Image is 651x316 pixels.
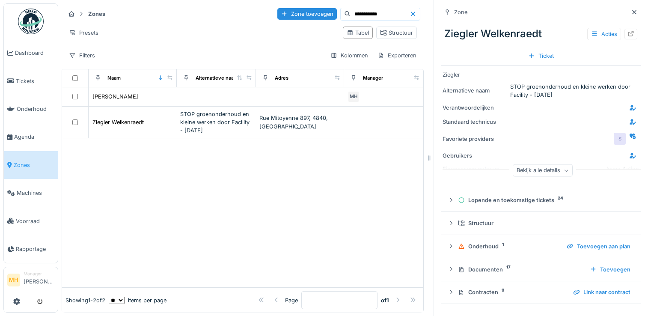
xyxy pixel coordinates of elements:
div: Lopende en toekomstige tickets [458,196,630,204]
div: Rue Mitoyenne 897, 4840, [GEOGRAPHIC_DATA] [259,114,341,130]
div: STOP groenonderhoud en kleine werken door Facility - [DATE] [510,83,639,99]
div: Alternatieve naam [443,86,507,95]
div: Contracten [458,288,566,296]
div: Manager [24,271,54,277]
li: MH [7,274,20,286]
div: STOP groenonderhoud en kleine werken door Facility - [DATE] [180,110,253,135]
a: Zones [4,151,58,179]
div: S [614,133,626,145]
div: Ziegler [443,71,639,79]
summary: Onderhoud1Toevoegen aan plan [444,238,637,254]
div: Documenten [458,265,583,274]
div: Zone [454,8,467,16]
div: Adres [275,75,288,82]
div: Naam [107,75,121,82]
div: Acties [587,28,621,40]
span: Zones [14,161,54,169]
a: Dashboard [4,39,58,67]
div: Onderhoud [458,242,560,250]
div: Page [285,296,298,304]
span: Onderhoud [17,105,54,113]
div: Link naar contract [570,286,634,298]
div: items per page [109,296,166,304]
a: Onderhoud [4,95,58,123]
div: Toevoegen [586,264,634,275]
div: Bekijk alle details [513,164,573,177]
div: Toevoegen aan plan [563,241,634,252]
div: Standaard technicus [443,118,507,126]
div: Showing 1 - 2 of 2 [65,296,105,304]
div: Exporteren [374,49,420,62]
span: Voorraad [16,217,54,225]
strong: Zones [85,10,109,18]
div: Favoriete providers [443,135,507,143]
span: Tickets [16,77,54,85]
a: Machines [4,179,58,207]
div: Presets [65,27,102,39]
a: Voorraad [4,207,58,235]
span: Machines [17,189,54,197]
div: Ziegler Welkenraedt [441,23,641,45]
div: Structuur [458,219,630,227]
div: Ziegler Welkenraedt [92,118,144,126]
span: Dashboard [15,49,54,57]
a: Rapportage [4,235,58,263]
div: [PERSON_NAME] [92,92,138,101]
a: Agenda [4,123,58,151]
strong: of 1 [381,296,389,304]
div: Manager [363,75,383,82]
span: Rapportage [16,245,54,253]
a: MH Manager[PERSON_NAME] [7,271,54,291]
div: Verantwoordelijken [443,104,507,112]
summary: Documenten17Toevoegen [444,262,637,277]
div: Kolommen [327,49,372,62]
div: Structuur [380,29,413,37]
div: Filters [65,49,99,62]
div: Gebruikers [443,152,507,160]
div: Alternatieve naam [196,75,238,82]
a: Tickets [4,67,58,95]
div: Tabel [347,29,369,37]
div: MH [348,91,360,103]
summary: Structuur [444,215,637,231]
summary: Contracten9Link naar contract [444,285,637,301]
summary: Lopende en toekomstige tickets24 [444,192,637,208]
div: Ticket [525,50,557,62]
li: [PERSON_NAME] [24,271,54,289]
img: Badge_color-CXgf-gQk.svg [18,9,44,34]
span: Agenda [14,133,54,141]
div: Zone toevoegen [277,8,337,20]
